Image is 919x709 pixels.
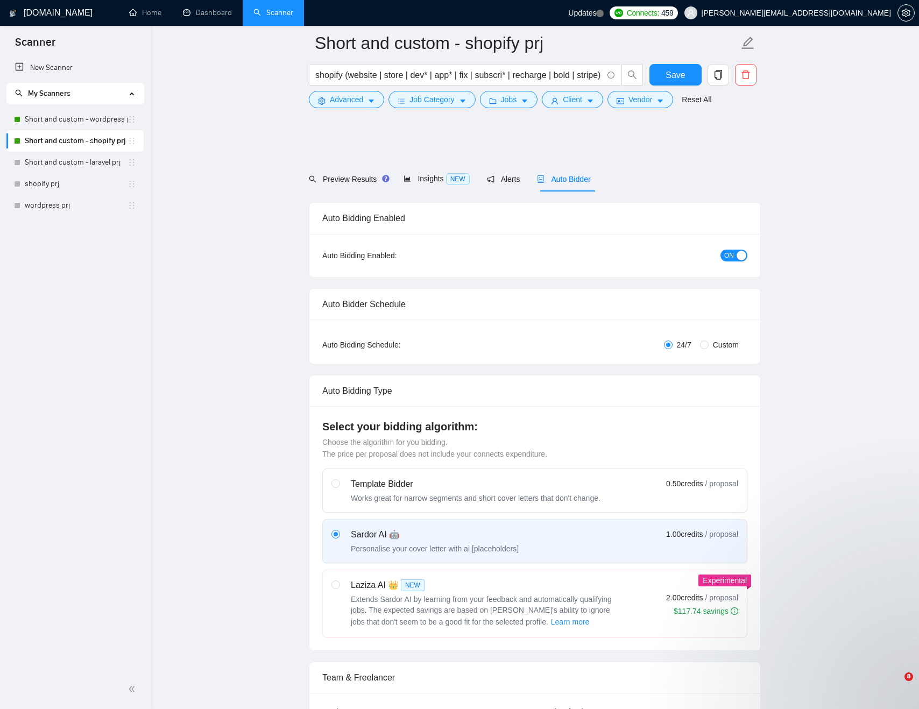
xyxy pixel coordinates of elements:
span: setting [898,9,914,17]
span: caret-down [656,97,664,105]
span: caret-down [521,97,528,105]
span: Learn more [551,616,590,628]
span: holder [128,180,136,188]
span: notification [487,175,494,183]
div: Personalise your cover letter with ai [placeholders] [351,543,519,554]
span: user [687,9,695,17]
button: delete [735,64,757,86]
button: barsJob Categorycaret-down [388,91,475,108]
div: Auto Bidding Schedule: [322,339,464,351]
span: ON [724,250,734,261]
span: caret-down [586,97,594,105]
a: Reset All [682,94,711,105]
span: delete [736,70,756,80]
span: Save [666,68,685,82]
button: idcardVendorcaret-down [607,91,673,108]
a: Short and custom - shopify prj [25,130,128,152]
span: caret-down [459,97,466,105]
span: Updates [568,9,596,17]
span: holder [128,115,136,124]
li: New Scanner [6,57,144,79]
span: area-chart [404,175,411,182]
a: homeHome [129,8,161,17]
a: dashboardDashboard [183,8,232,17]
a: setting [897,9,915,17]
li: shopify prj [6,173,144,195]
div: Auto Bidding Type [322,375,747,406]
button: copy [708,64,729,86]
span: Auto Bidder [537,175,590,183]
span: 8 [904,672,913,681]
div: Auto Bidding Enabled [322,203,747,233]
span: idcard [617,97,624,105]
li: Short and custom - shopify prj [6,130,144,152]
span: Insights [404,174,469,183]
span: 2.00 credits [666,592,703,604]
span: Scanner [6,34,64,57]
div: Team & Freelancer [322,662,747,693]
span: user [551,97,559,105]
a: shopify prj [25,173,128,195]
div: Auto Bidder Schedule [322,289,747,320]
div: Sardor AI 🤖 [351,528,519,541]
div: Laziza AI [351,579,620,592]
span: My Scanners [28,89,70,98]
span: Preview Results [309,175,386,183]
button: Save [649,64,702,86]
span: search [309,175,316,183]
button: settingAdvancedcaret-down [309,91,384,108]
span: Experimental [703,576,747,585]
span: bars [398,97,405,105]
input: Scanner name... [315,30,739,56]
span: holder [128,158,136,167]
span: holder [128,201,136,210]
iframe: Intercom live chat [882,672,908,698]
span: Client [563,94,582,105]
div: $117.74 savings [674,606,738,616]
span: Vendor [628,94,652,105]
span: holder [128,137,136,145]
a: wordpress prj [25,195,128,216]
span: Alerts [487,175,520,183]
div: Auto Bidding Enabled: [322,250,464,261]
span: Jobs [501,94,517,105]
span: setting [318,97,326,105]
a: Short and custom - wordpress prj [25,109,128,130]
a: Short and custom - laravel prj [25,152,128,173]
span: search [622,70,642,80]
span: / proposal [705,478,738,489]
img: upwork-logo.png [614,9,623,17]
span: Extends Sardor AI by learning from your feedback and automatically qualifying jobs. The expected ... [351,595,612,626]
span: NEW [401,579,425,591]
span: Advanced [330,94,363,105]
button: Laziza AI NEWExtends Sardor AI by learning from your feedback and automatically qualifying jobs. ... [550,615,590,628]
span: robot [537,175,545,183]
span: folder [489,97,497,105]
button: search [621,64,643,86]
button: userClientcaret-down [542,91,603,108]
span: Choose the algorithm for you bidding. The price per proposal does not include your connects expen... [322,438,547,458]
span: / proposal [705,529,738,540]
span: copy [708,70,729,80]
span: 👑 [388,579,399,592]
span: double-left [128,684,139,694]
li: Short and custom - laravel prj [6,152,144,173]
button: setting [897,4,915,22]
img: logo [9,5,17,22]
span: 1.00 credits [666,528,703,540]
span: caret-down [367,97,375,105]
span: edit [741,36,755,50]
span: Connects: [627,7,659,19]
a: New Scanner [15,57,135,79]
li: wordpress prj [6,195,144,216]
span: Custom [709,339,743,351]
h4: Select your bidding algorithm: [322,419,747,434]
span: / proposal [705,592,738,603]
span: search [15,89,23,97]
span: My Scanners [15,89,70,98]
a: searchScanner [253,8,293,17]
li: Short and custom - wordpress prj [6,109,144,130]
button: folderJobscaret-down [480,91,538,108]
div: Tooltip anchor [381,174,391,183]
input: Search Freelance Jobs... [315,68,603,82]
